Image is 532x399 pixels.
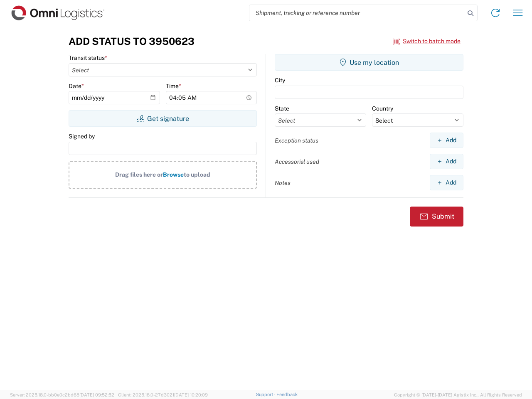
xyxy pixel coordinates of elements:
[166,82,181,90] label: Time
[275,105,289,112] label: State
[393,34,461,48] button: Switch to batch mode
[276,392,298,397] a: Feedback
[275,158,319,165] label: Accessorial used
[430,154,463,169] button: Add
[372,105,393,112] label: Country
[10,392,114,397] span: Server: 2025.18.0-bb0e0c2bd68
[69,35,195,47] h3: Add Status to 3950623
[163,171,184,178] span: Browse
[275,76,285,84] label: City
[69,133,95,140] label: Signed by
[69,110,257,127] button: Get signature
[256,392,277,397] a: Support
[79,392,114,397] span: [DATE] 09:52:52
[430,175,463,190] button: Add
[275,179,291,187] label: Notes
[69,82,84,90] label: Date
[430,133,463,148] button: Add
[410,207,463,227] button: Submit
[249,5,465,21] input: Shipment, tracking or reference number
[394,391,522,399] span: Copyright © [DATE]-[DATE] Agistix Inc., All Rights Reserved
[174,392,208,397] span: [DATE] 10:20:09
[275,137,318,144] label: Exception status
[69,54,107,62] label: Transit status
[275,54,463,71] button: Use my location
[184,171,210,178] span: to upload
[118,392,208,397] span: Client: 2025.18.0-27d3021
[115,171,163,178] span: Drag files here or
